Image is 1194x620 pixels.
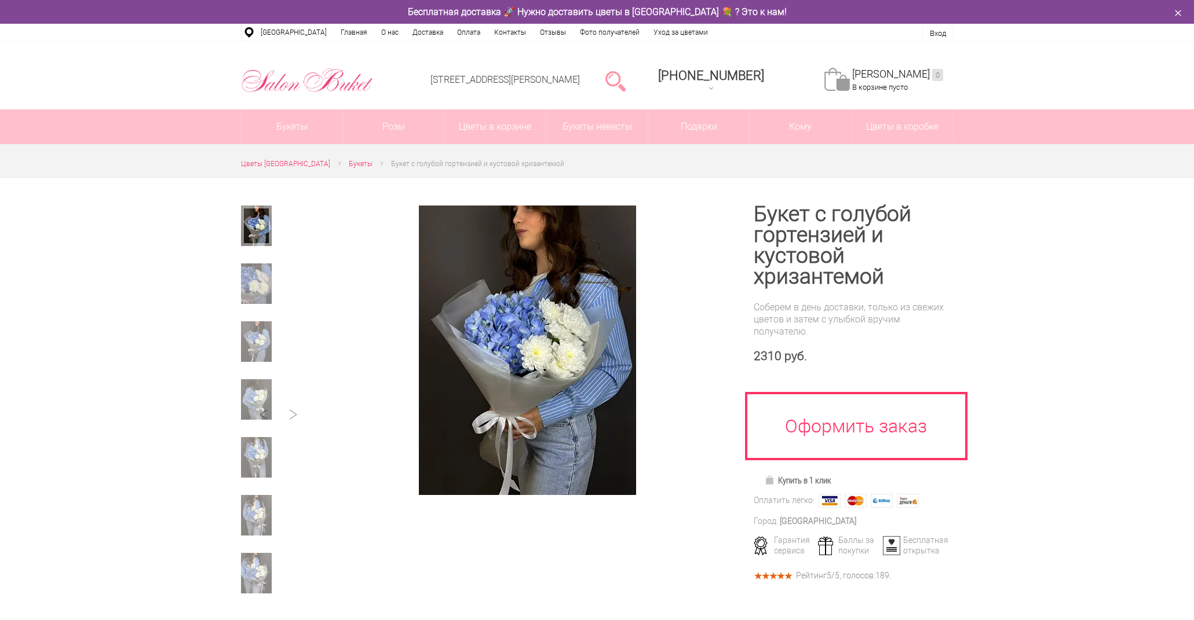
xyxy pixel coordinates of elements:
a: Оформить заказ [745,392,967,460]
a: Фото получателей [573,24,647,41]
a: [GEOGRAPHIC_DATA] [254,24,334,41]
div: [GEOGRAPHIC_DATA] [780,515,856,527]
a: Подарки [648,109,750,144]
span: В корзине пусто [852,83,908,91]
a: Контакты [487,24,533,41]
span: 5 [827,571,831,580]
a: Розы [343,109,444,144]
a: Оплата [450,24,487,41]
a: [PHONE_NUMBER] [651,64,771,97]
a: [STREET_ADDRESS][PERSON_NAME] [430,74,580,85]
span: Цветы [GEOGRAPHIC_DATA] [241,160,330,168]
div: Гарантия сервиса [750,535,816,556]
a: Цветы в корзине [445,109,546,144]
img: Visa [819,494,841,508]
span: [PHONE_NUMBER] [658,68,764,83]
img: Букет с голубой гортензией и кустовой хризантемой [419,206,636,495]
img: MasterCard [845,494,867,508]
a: Главная [334,24,374,41]
a: Доставка [406,24,450,41]
span: Букеты [349,160,373,168]
a: Вход [930,29,946,38]
div: Соберем в день доставки, только из свежих цветов и затем с улыбкой вручим получателю. [754,301,954,337]
a: Цветы [GEOGRAPHIC_DATA] [241,158,330,170]
a: Цветы в коробке [852,109,953,144]
a: Букеты [242,109,343,144]
div: Оплатить легко: [754,494,815,507]
a: О нас [374,24,406,41]
span: Кому [750,109,851,144]
a: Купить в 1 клик [760,472,837,489]
a: Отзывы [533,24,573,41]
div: Бесплатная открытка [879,535,945,556]
div: Город: [754,515,778,527]
ins: 0 [932,69,943,81]
a: Букеты невесты [546,109,648,144]
img: Яндекс Деньги [897,494,919,508]
div: Баллы за покупки [814,535,881,556]
img: Купить в 1 клик [765,475,778,485]
div: Бесплатная доставка 🚀 Нужно доставить цветы в [GEOGRAPHIC_DATA] 💐 ? Это к нам! [232,6,962,18]
a: [PERSON_NAME] [852,68,943,81]
a: Уход за цветами [647,24,715,41]
span: 189 [875,571,889,580]
a: Букеты [349,158,373,170]
div: 2310 руб. [754,349,954,364]
img: Цветы Нижний Новгород [241,65,374,96]
span: Букет с голубой гортензией и кустовой хризантемой [391,160,564,168]
a: Увеличить [330,206,726,495]
h1: Букет с голубой гортензией и кустовой хризантемой [754,204,954,287]
img: Webmoney [871,494,893,508]
div: Рейтинг /5, голосов: . [796,573,891,579]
